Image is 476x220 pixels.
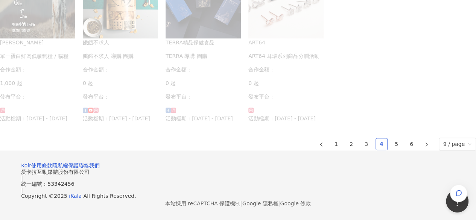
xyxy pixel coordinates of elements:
[391,138,403,150] li: 5
[280,200,311,206] a: Google 條款
[331,138,342,150] a: 1
[31,162,52,168] a: 使用條款
[330,138,342,150] li: 1
[360,138,373,150] li: 3
[278,200,280,206] span: |
[240,200,242,206] span: |
[52,162,79,168] a: 隱私權保護
[242,200,278,206] a: Google 隱私權
[319,142,324,147] span: left
[21,169,455,175] div: 愛卡拉互動媒體股份有限公司
[21,181,455,187] div: 統一編號：53342456
[315,138,327,150] button: left
[21,193,455,199] div: Copyright © 2025 All Rights Reserved.
[21,187,23,193] span: |
[424,142,429,147] span: right
[346,138,357,150] a: 2
[165,199,311,208] span: 本站採用 reCAPTCHA 保護機制
[345,138,357,150] li: 2
[446,190,468,212] iframe: Help Scout Beacon - Open
[376,138,388,150] li: 4
[21,175,23,181] span: |
[21,162,31,168] a: Kolr
[443,138,472,150] span: 9 / page
[69,193,82,199] a: iKala
[421,138,433,150] li: Next Page
[406,138,417,150] a: 6
[421,138,433,150] button: right
[79,162,100,168] a: 聯絡我們
[406,138,418,150] li: 6
[391,138,402,150] a: 5
[376,138,387,150] a: 4
[361,138,372,150] a: 3
[315,138,327,150] li: Previous Page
